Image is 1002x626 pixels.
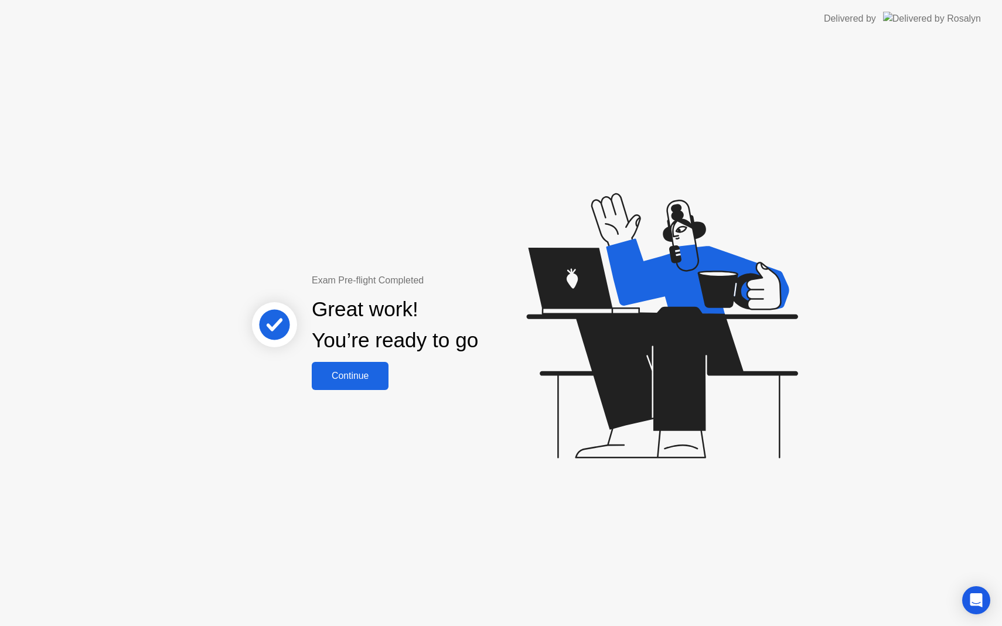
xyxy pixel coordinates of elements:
[312,273,554,288] div: Exam Pre-flight Completed
[824,12,876,26] div: Delivered by
[315,371,385,381] div: Continue
[883,12,981,25] img: Delivered by Rosalyn
[312,362,388,390] button: Continue
[962,586,990,614] div: Open Intercom Messenger
[312,294,478,356] div: Great work! You’re ready to go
